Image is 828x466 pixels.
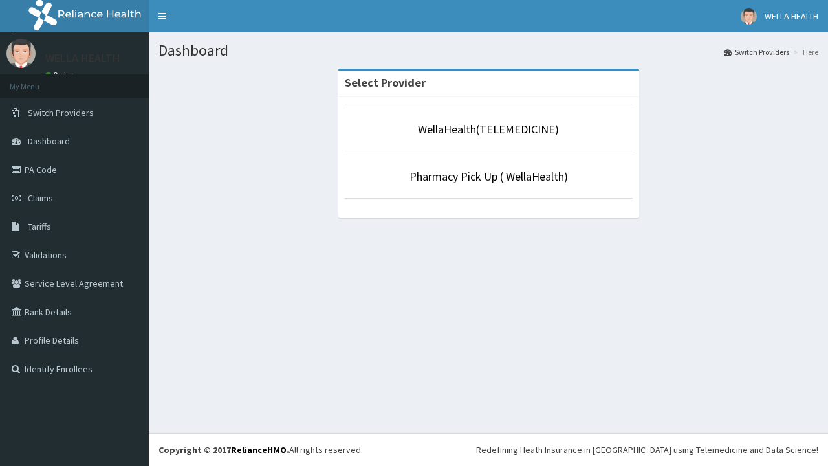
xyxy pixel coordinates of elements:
span: Switch Providers [28,107,94,118]
span: WELLA HEALTH [765,10,818,22]
span: Claims [28,192,53,204]
strong: Select Provider [345,75,426,90]
a: Pharmacy Pick Up ( WellaHealth) [409,169,568,184]
img: User Image [6,39,36,68]
a: Switch Providers [724,47,789,58]
a: Online [45,71,76,80]
strong: Copyright © 2017 . [158,444,289,456]
span: Tariffs [28,221,51,232]
p: WELLA HEALTH [45,52,120,64]
span: Dashboard [28,135,70,147]
div: Redefining Heath Insurance in [GEOGRAPHIC_DATA] using Telemedicine and Data Science! [476,443,818,456]
a: RelianceHMO [231,444,287,456]
li: Here [790,47,818,58]
a: WellaHealth(TELEMEDICINE) [418,122,559,137]
h1: Dashboard [158,42,818,59]
img: User Image [741,8,757,25]
footer: All rights reserved. [149,433,828,466]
